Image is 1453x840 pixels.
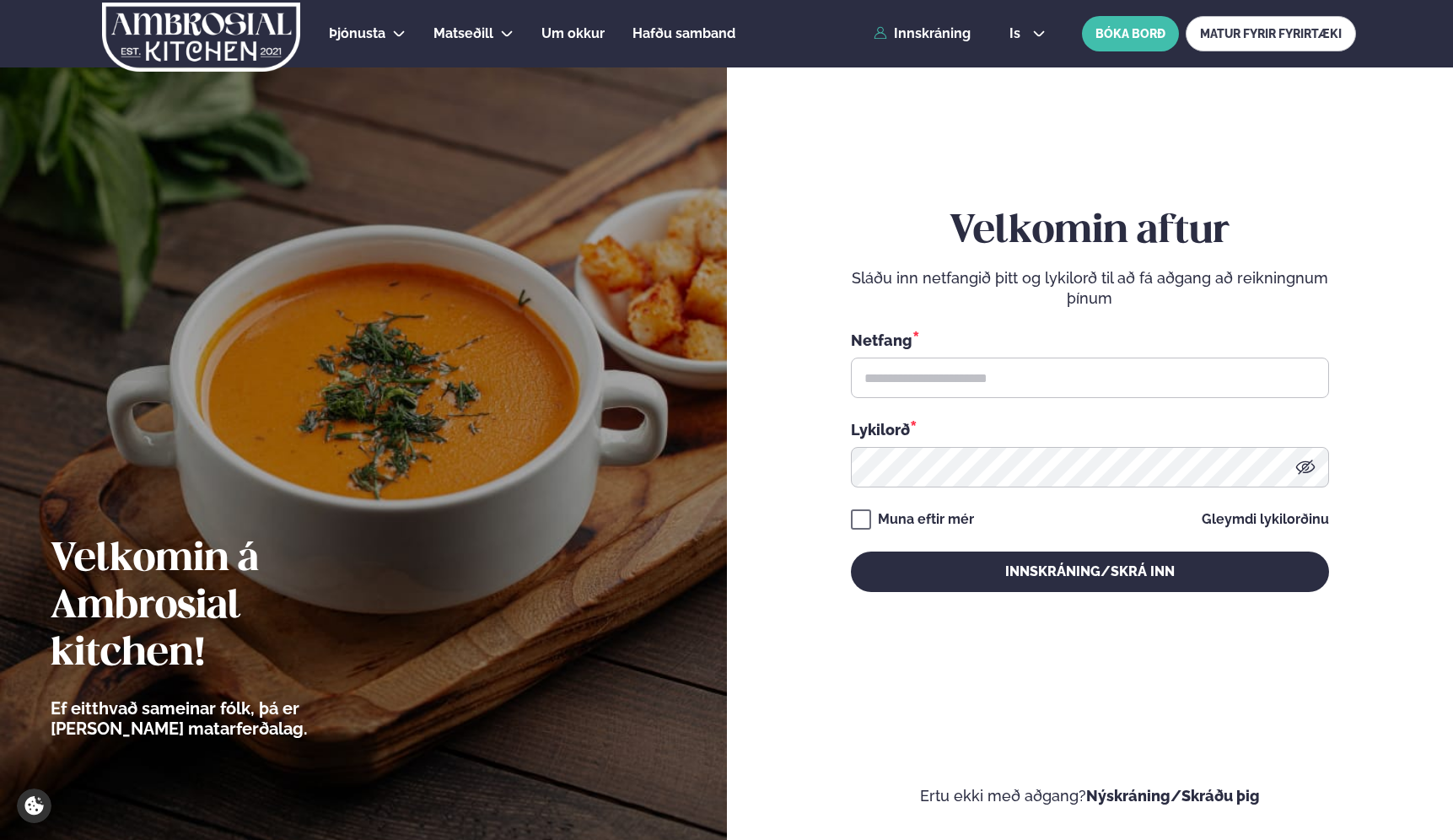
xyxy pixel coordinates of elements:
a: MATUR FYRIR FYRIRTÆKI [1186,16,1356,51]
span: Matseðill [433,25,493,41]
p: Ertu ekki með aðgang? [778,786,1403,806]
a: Cookie settings [17,789,51,823]
h2: Velkomin á Ambrosial kitchen! [51,536,401,678]
a: Hafðu samband [632,24,735,44]
a: Um okkur [541,24,605,44]
a: Þjónusta [329,24,385,44]
button: is [996,27,1059,40]
div: Netfang [851,329,1329,351]
p: Sláðu inn netfangið þitt og lykilorð til að fá aðgang að reikningnum þínum [851,268,1329,309]
h2: Velkomin aftur [851,208,1329,256]
a: Innskráning [874,26,971,41]
div: Lykilorð [851,418,1329,440]
span: Hafðu samband [632,25,735,41]
p: Ef eitthvað sameinar fólk, þá er [PERSON_NAME] matarferðalag. [51,698,401,739]
a: Nýskráning/Skráðu þig [1086,787,1260,805]
span: Um okkur [541,25,605,41]
a: Matseðill [433,24,493,44]
button: BÓKA BORÐ [1082,16,1179,51]
button: Innskráning/Skrá inn [851,552,1329,592]
span: is [1009,27,1025,40]
img: logo [100,3,302,72]
a: Gleymdi lykilorðinu [1202,513,1329,526]
span: Þjónusta [329,25,385,41]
